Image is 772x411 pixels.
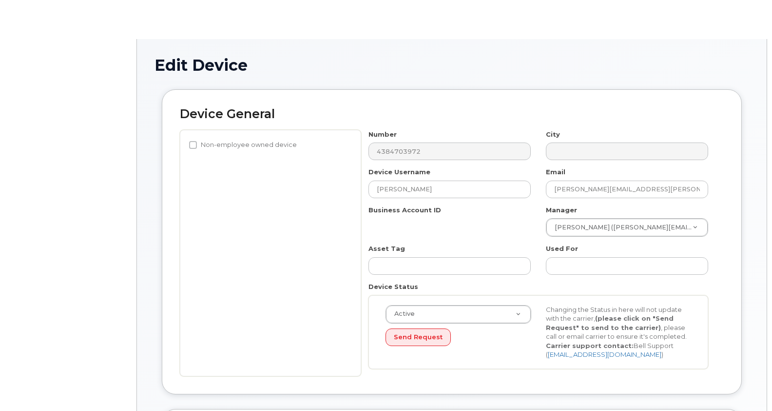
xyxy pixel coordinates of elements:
[386,329,451,347] button: Send Request
[546,205,577,215] label: Manager
[368,167,430,177] label: Device Username
[548,350,661,358] a: [EMAIL_ADDRESS][DOMAIN_NAME]
[546,130,560,139] label: City
[546,244,578,253] label: Used For
[546,342,634,349] strong: Carrier support contact:
[368,244,405,253] label: Asset Tag
[368,205,441,215] label: Business Account ID
[368,130,397,139] label: Number
[189,139,297,151] label: Non-employee owned device
[154,57,749,74] h1: Edit Device
[180,107,724,121] h2: Device General
[388,309,415,318] span: Active
[549,223,693,232] span: [PERSON_NAME] ([PERSON_NAME][EMAIL_ADDRESS][DOMAIN_NAME])
[546,314,674,331] strong: (please click on "Send Request" to send to the carrier)
[189,141,197,149] input: Non-employee owned device
[386,306,531,323] a: Active
[546,167,565,177] label: Email
[539,305,699,359] div: Changing the Status in here will not update with the carrier, , please call or email carrier to e...
[546,219,708,236] a: [PERSON_NAME] ([PERSON_NAME][EMAIL_ADDRESS][DOMAIN_NAME])
[368,282,418,291] label: Device Status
